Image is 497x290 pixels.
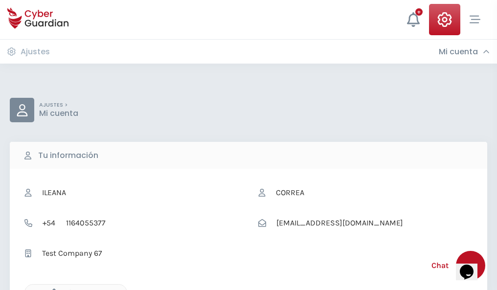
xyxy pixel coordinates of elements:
h3: Ajustes [21,47,50,57]
div: + [415,8,423,16]
iframe: chat widget [456,251,487,280]
h3: Mi cuenta [439,47,478,57]
p: Mi cuenta [39,109,78,118]
b: Tu información [38,150,98,161]
div: Mi cuenta [439,47,490,57]
input: Teléfono [61,214,239,232]
span: Chat [431,260,449,271]
p: AJUSTES > [39,102,78,109]
span: +54 [37,214,61,232]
